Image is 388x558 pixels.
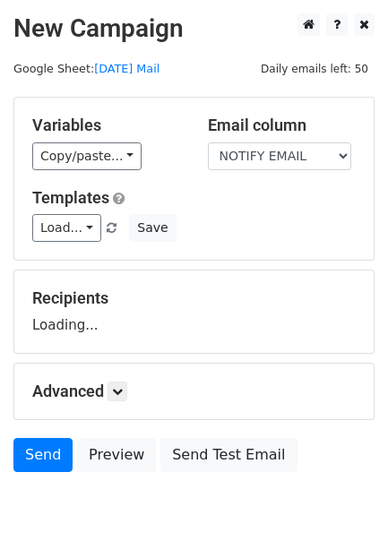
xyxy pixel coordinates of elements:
[32,288,356,335] div: Loading...
[254,62,375,75] a: Daily emails left: 50
[13,438,73,472] a: Send
[32,214,101,242] a: Load...
[254,59,375,79] span: Daily emails left: 50
[94,62,160,75] a: [DATE] Mail
[13,13,375,44] h2: New Campaign
[129,214,176,242] button: Save
[32,142,142,170] a: Copy/paste...
[13,62,160,75] small: Google Sheet:
[77,438,156,472] a: Preview
[160,438,297,472] a: Send Test Email
[32,382,356,401] h5: Advanced
[208,116,357,135] h5: Email column
[32,188,109,207] a: Templates
[32,288,356,308] h5: Recipients
[32,116,181,135] h5: Variables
